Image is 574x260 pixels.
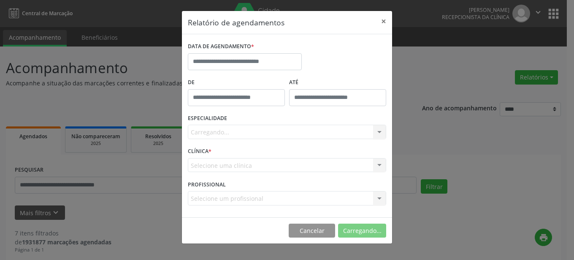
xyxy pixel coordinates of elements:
[188,112,227,125] label: ESPECIALIDADE
[289,76,386,89] label: ATÉ
[188,76,285,89] label: De
[375,11,392,32] button: Close
[188,178,226,191] label: PROFISSIONAL
[188,17,284,28] h5: Relatório de agendamentos
[188,145,211,158] label: CLÍNICA
[338,224,386,238] button: Carregando...
[289,224,335,238] button: Cancelar
[188,40,254,53] label: DATA DE AGENDAMENTO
